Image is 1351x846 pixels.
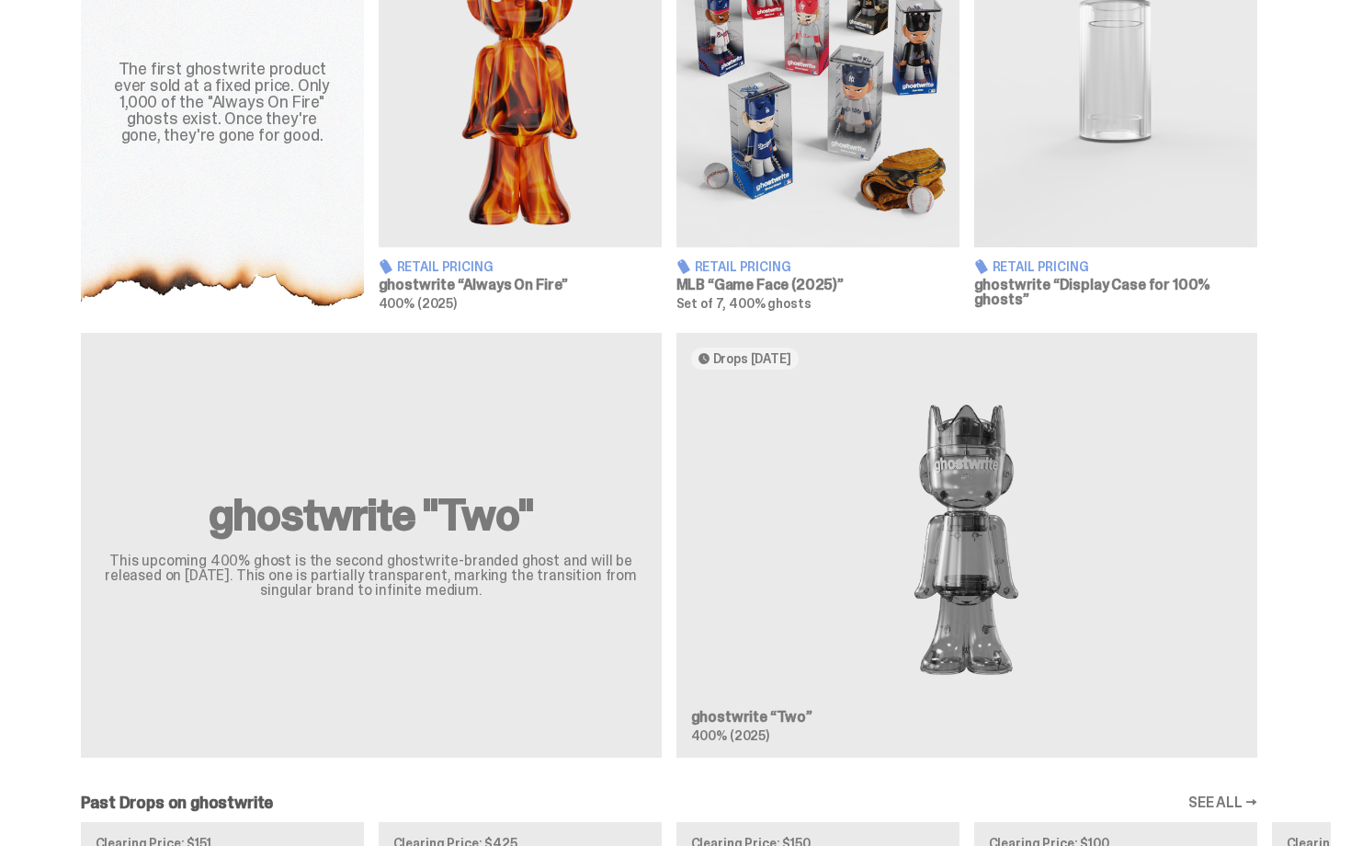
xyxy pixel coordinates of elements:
h3: MLB “Game Face (2025)” [676,278,959,292]
span: 400% (2025) [691,727,769,744]
h2: ghostwrite "Two" [103,493,640,537]
a: SEE ALL → [1188,795,1257,810]
h3: ghostwrite “Always On Fire” [379,278,662,292]
span: Retail Pricing [397,260,494,273]
p: This upcoming 400% ghost is the second ghostwrite-branded ghost and will be released on [DATE]. T... [103,554,640,598]
span: Retail Pricing [993,260,1089,273]
span: Retail Pricing [695,260,791,273]
div: The first ghostwrite product ever sold at a fixed price. Only 1,000 of the "Always On Fire" ghost... [103,61,342,143]
h3: ghostwrite “Display Case for 100% ghosts” [974,278,1257,307]
span: 400% (2025) [379,295,457,312]
h2: Past Drops on ghostwrite [81,795,274,811]
span: Set of 7, 400% ghosts [676,295,812,312]
h3: ghostwrite “Two” [691,710,1243,725]
span: Drops [DATE] [713,351,791,366]
img: Two [691,384,1243,695]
